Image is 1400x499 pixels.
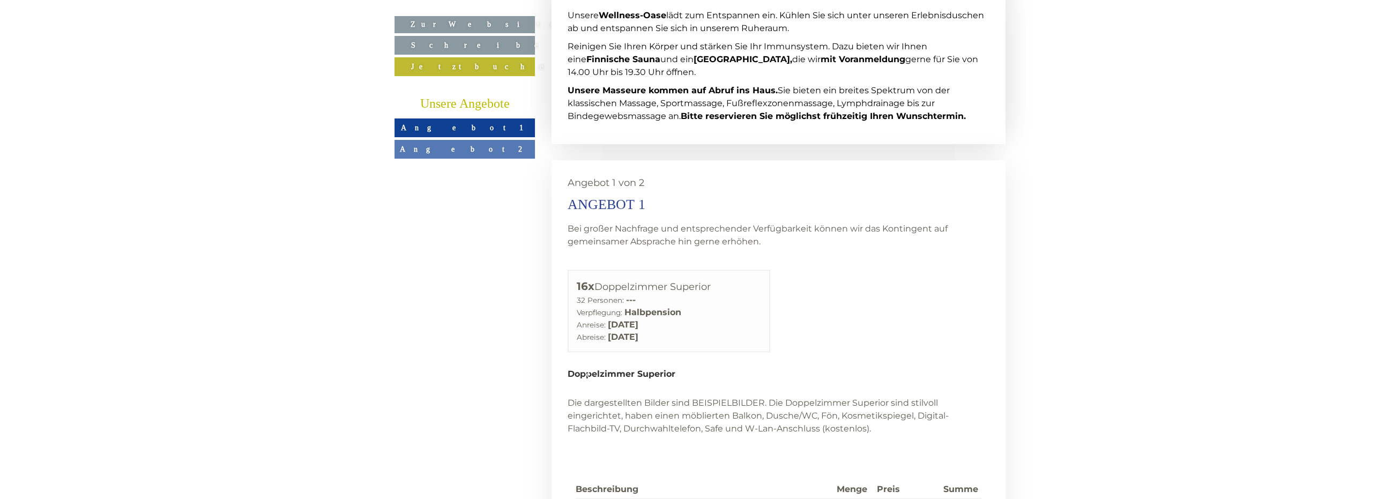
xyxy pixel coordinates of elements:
[577,280,594,293] b: 16x
[959,361,971,388] button: Next
[586,54,660,64] strong: Finnische Sauna
[568,10,984,33] span: Unsere lädt zum Entspannen ein. Kühlen Sie sich unter unseren Erlebnisduschen ab und entspannen S...
[608,319,638,330] b: [DATE]
[577,296,624,304] small: 32 Personen:
[401,123,528,132] span: Angebot 1
[568,41,978,77] span: Reinigen Sie Ihren Körper und stärken Sie Ihr Immunsystem. Dazu bieten wir Ihnen eine und ein die...
[568,85,966,121] span: Sie bieten ein breites Spektrum von der klassischen Massage, Sportmassage, Fußreflexzonenmassage,...
[394,57,535,76] a: Jetzt buchen
[568,360,691,381] div: Doppelzimmer Superior
[832,481,873,498] th: Menge
[568,368,990,381] img: image
[400,145,530,153] span: Angebot 2
[624,307,681,317] b: Halbpension
[873,481,940,498] th: Preis
[577,333,606,341] small: Abreise:
[394,95,535,113] div: Unsere Angebote
[576,481,832,498] th: Beschreibung
[577,279,762,294] div: Doppelzimmer Superior
[568,177,644,189] span: Angebot 1 von 2
[577,321,606,329] small: Anreise:
[394,16,535,33] a: Zur Website
[821,54,905,64] strong: mit Voranmeldung
[394,36,535,55] a: Schreiben Sie uns
[568,195,645,214] div: Angebot 1
[577,308,622,317] small: Verpflegung:
[568,85,778,95] strong: Unsere Masseure kommen auf Abruf ins Haus.
[599,10,666,20] strong: Wellness-Oase
[586,361,598,388] button: Previous
[568,222,990,248] p: Bei großer Nachfrage und entsprechender Verfügbarkeit können wir das Kontingent auf gemeinsamer A...
[939,481,981,498] th: Summe
[681,111,966,121] strong: Bitte reservieren Sie möglichst frühzeitig Ihren Wunschtermin.
[608,332,638,342] b: [DATE]
[626,295,636,305] b: ---
[568,397,990,435] p: Die dargestellten Bilder sind BEISPIELBILDER. Die Doppelzimmer Superior sind stilvoll eingerichte...
[694,54,792,64] strong: [GEOGRAPHIC_DATA],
